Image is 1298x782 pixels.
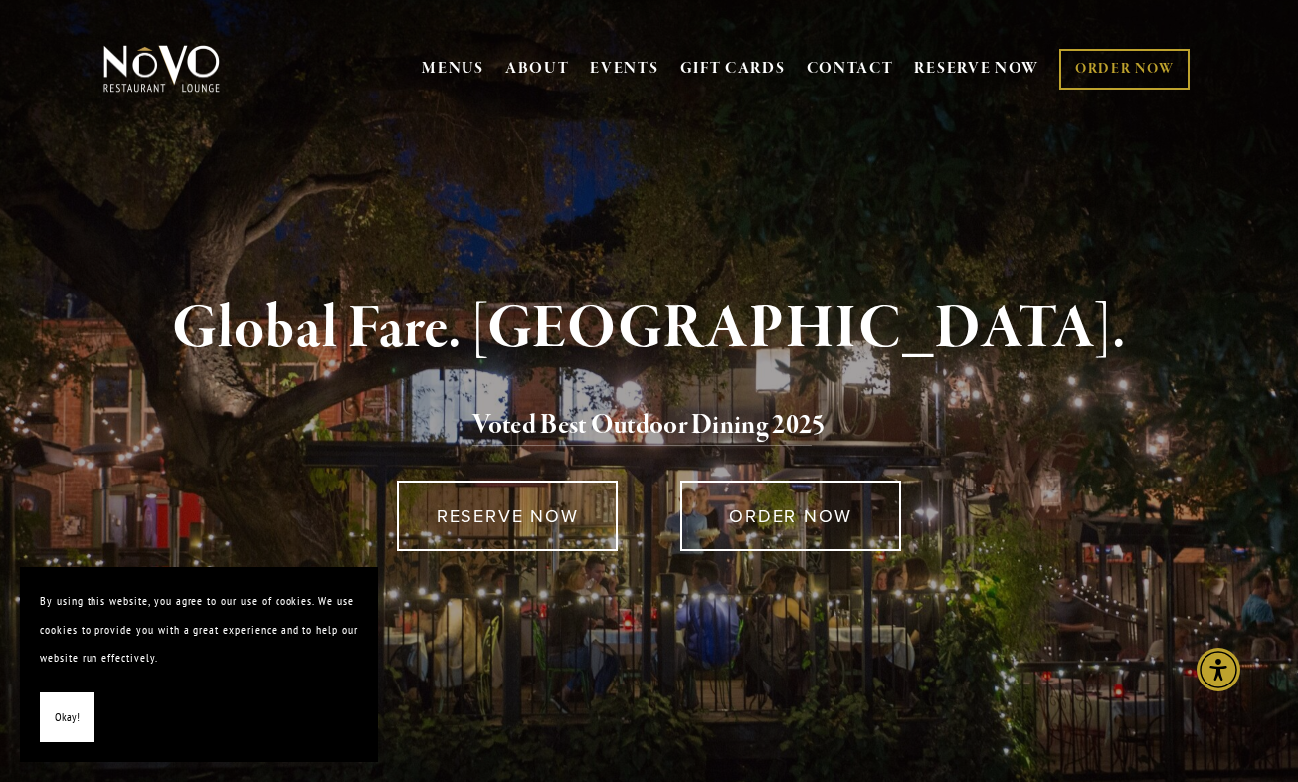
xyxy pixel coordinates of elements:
[680,50,786,88] a: GIFT CARDS
[422,59,484,79] a: MENUS
[505,59,570,79] a: ABOUT
[40,587,358,673] p: By using this website, you agree to our use of cookies. We use cookies to provide you with a grea...
[1197,648,1240,691] div: Accessibility Menu
[40,692,94,743] button: Okay!
[1059,49,1190,90] a: ORDER NOW
[132,405,1166,447] h2: 5
[472,408,812,446] a: Voted Best Outdoor Dining 202
[20,567,378,762] section: Cookie banner
[590,59,658,79] a: EVENTS
[914,50,1039,88] a: RESERVE NOW
[99,44,224,94] img: Novo Restaurant &amp; Lounge
[397,481,618,551] a: RESERVE NOW
[172,292,1126,367] strong: Global Fare. [GEOGRAPHIC_DATA].
[807,50,894,88] a: CONTACT
[55,703,80,732] span: Okay!
[680,481,901,551] a: ORDER NOW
